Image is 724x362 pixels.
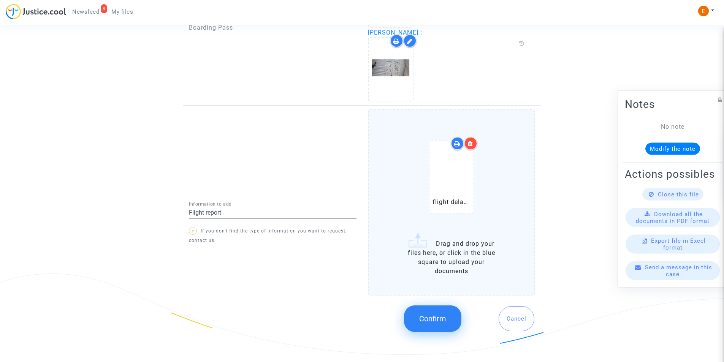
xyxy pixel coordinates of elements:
[645,142,700,155] button: Modify the note
[72,8,99,15] span: Newsfeed
[189,226,356,245] p: If you don't find the type of information you want to request, contact us
[636,210,710,224] span: Download all the documents in PDF format
[111,8,133,15] span: My files
[192,229,194,233] span: ?
[105,6,139,17] a: My files
[419,314,446,323] span: Confirm
[645,264,712,277] span: Send a message in this case
[189,23,356,32] p: Boarding Pass
[625,97,721,111] h2: Notes
[499,306,534,331] button: Cancel
[404,305,461,332] button: Confirm
[101,4,108,13] div: 8
[651,237,706,251] span: Export file in Excel format
[6,4,66,19] img: jc-logo.svg
[66,6,105,17] a: 8Newsfeed
[658,191,699,198] span: Close this file
[636,122,709,131] div: No note
[698,6,709,16] img: ACg8ocIeiFvHKe4dA5oeRFd_CiCnuxWUEc1A2wYhRJE3TTWt=s96-c
[625,167,721,180] h2: Actions possibles
[368,29,422,36] span: [PERSON_NAME] :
